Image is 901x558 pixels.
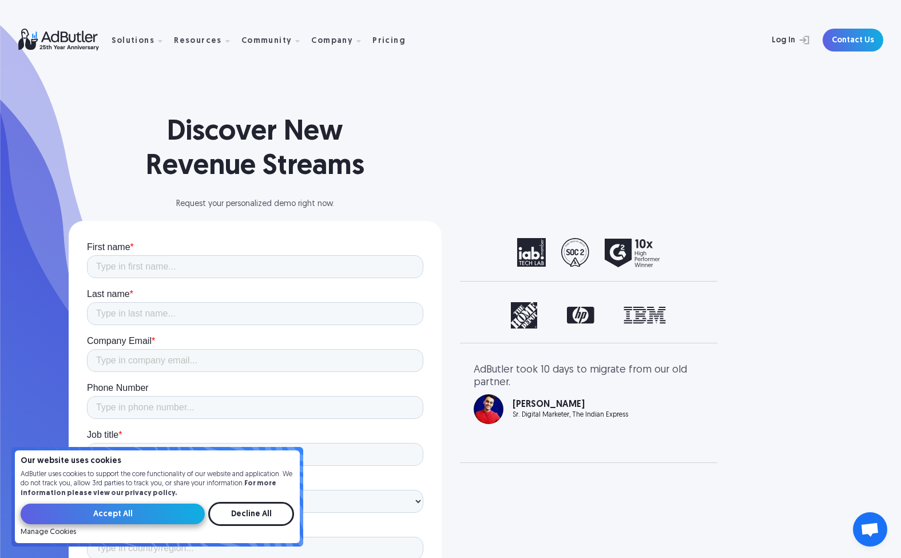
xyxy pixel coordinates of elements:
[21,470,294,498] p: AdButler uses cookies to support the core functionality of our website and application. We do not...
[474,364,704,449] div: carousel
[112,37,155,45] div: Solutions
[21,528,76,536] a: Manage Cookies
[474,302,704,329] div: 1 of 3
[823,29,883,52] a: Contact Us
[174,37,222,45] div: Resources
[21,457,294,465] h4: Our website uses cookies
[241,22,309,58] div: Community
[21,502,294,536] form: Email Form
[658,238,704,267] div: next slide
[474,302,704,329] div: carousel
[372,37,406,45] div: Pricing
[241,37,292,45] div: Community
[474,364,704,424] div: 1 of 3
[853,512,887,547] div: Open chat
[112,22,172,58] div: Solutions
[174,22,239,58] div: Resources
[69,200,442,208] div: Request your personalized demo right now.
[474,364,704,389] div: AdButler took 10 days to migrate from our old partner.
[513,411,628,418] div: Sr. Digital Marketer, The Indian Express
[21,504,205,524] input: Accept All
[208,502,294,526] input: Decline All
[311,22,370,58] div: Company
[658,302,704,329] div: next slide
[69,116,442,184] h1: Discover New Revenue Streams
[474,238,704,267] div: 1 of 2
[658,364,704,449] div: next slide
[474,238,704,267] div: carousel
[311,37,353,45] div: Company
[741,29,816,52] a: Log In
[513,400,628,409] div: [PERSON_NAME]
[372,35,415,45] a: Pricing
